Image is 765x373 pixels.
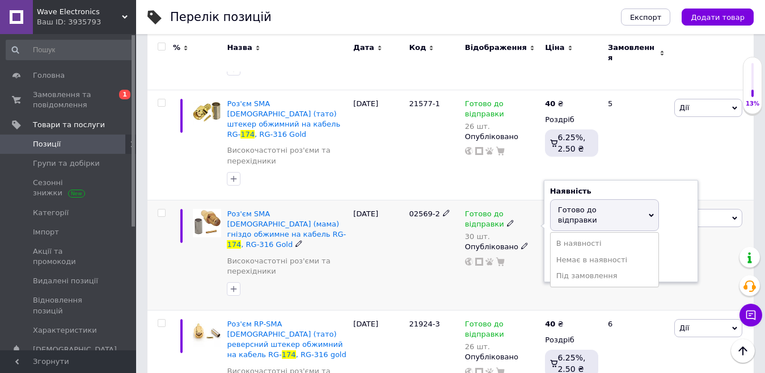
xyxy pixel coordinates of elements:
b: 40 [545,320,555,328]
span: , RG-316 gold [296,350,346,359]
span: Імпорт [33,227,59,237]
div: 26 шт. [465,122,540,131]
span: Сезонні знижки [33,178,105,198]
span: 6.25%, 2.50 ₴ [557,133,585,153]
div: ₴ [545,319,563,329]
span: 21924-3 [409,320,439,328]
b: 40 [545,99,555,108]
span: Додати товар [691,13,745,22]
span: 174 [240,130,255,139]
button: Наверх [731,339,755,363]
button: Додати товар [682,9,754,26]
span: Готово до відправки [465,209,504,232]
a: Роз'єм RP-SMA [DEMOGRAPHIC_DATA] (тато) реверсний штекер обжимний на кабель RG-174, RG-316 gold [227,320,346,359]
a: Високочастотні роз'єми та перехідники [227,256,348,276]
span: [DEMOGRAPHIC_DATA] [33,345,117,355]
div: Опубліковано [465,242,540,252]
span: Роз'єм SMA [DEMOGRAPHIC_DATA] (тато) штекер обжимний на кабель RG- [227,99,340,139]
span: Готово до відправки [465,99,504,121]
div: Роздріб [545,115,598,125]
span: Замовлення та повідомлення [33,90,105,110]
img: Разъем SMA Male (папа) штекер обжимной на кабель RG-174, RG-316 Gold [193,99,221,127]
span: Назва [227,43,252,53]
div: ₴ [545,99,563,109]
span: Код [409,43,426,53]
button: Експорт [621,9,671,26]
span: Дії [679,103,689,112]
div: Ваш ID: 3935793 [37,17,136,27]
span: % [173,43,180,53]
span: Відображення [465,43,527,53]
span: Характеристики [33,325,97,336]
span: 1 [119,90,130,99]
input: Пошук [6,40,134,60]
li: Під замовлення [551,268,658,284]
img: Разъем RP-SMA Male (папа) реверсный штекер обжимной на кабель RG-174, RG-316 gold [193,319,221,347]
div: 5 [601,90,671,200]
li: В наявності [551,236,658,252]
a: Високочастотні роз'єми та перехідники [227,145,348,166]
div: Наявність [550,186,692,196]
div: Опубліковано [465,352,540,362]
span: Замовлення [608,43,657,63]
div: Роздріб [545,335,598,345]
span: Позиції [33,139,61,149]
span: Wave Electronics [37,7,122,17]
span: Ціна [545,43,564,53]
span: Відновлення позицій [33,295,105,316]
div: 30 шт. [465,232,540,241]
span: Дата [353,43,374,53]
span: 174 [282,350,296,359]
span: Роз'єм RP-SMA [DEMOGRAPHIC_DATA] (тато) реверсний штекер обжимний на кабель RG- [227,320,343,359]
span: Готово до відправки [558,206,597,224]
span: Видалені позиції [33,276,98,286]
span: Експорт [630,13,662,22]
div: Опубліковано [465,132,540,142]
button: Чат з покупцем [739,304,762,326]
div: [DATE] [350,200,406,310]
span: 21577-1 [409,99,439,108]
span: Товари та послуги [33,120,105,130]
a: Роз'єм SMA [DEMOGRAPHIC_DATA] (мама) гніздо обжимне на кабель RG-174, RG-316 Gold [227,209,346,249]
span: Групи та добірки [33,158,100,169]
div: 13% [743,100,762,108]
span: , RG-316 Gold [255,130,306,139]
span: Роз'єм SMA [DEMOGRAPHIC_DATA] (мама) гніздо обжимне на кабель RG- [227,209,346,238]
span: Дії [679,324,689,332]
a: Роз'єм SMA [DEMOGRAPHIC_DATA] (тато) штекер обжимний на кабель RG-174, RG-316 Gold [227,99,340,139]
span: Категорії [33,208,69,218]
div: Перелік позицій [170,11,272,23]
span: , RG-316 Gold [241,240,293,249]
span: 02569-2 [409,209,439,218]
span: Акції та промокоди [33,246,105,267]
span: Готово до відправки [465,320,504,342]
div: [DATE] [350,90,406,200]
li: Немає в наявності [551,252,658,268]
span: Головна [33,70,65,81]
img: Разъем SMA Female (мама) гнездо обжимное на кабель RG-174, RG-316 Gold [193,209,221,237]
span: 174 [227,240,241,249]
div: 26 шт. [465,342,540,351]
